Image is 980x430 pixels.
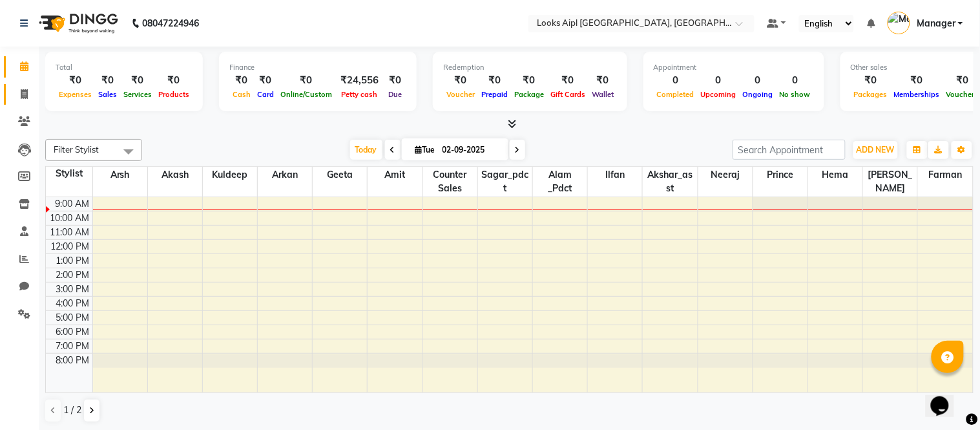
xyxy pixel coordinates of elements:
[654,73,698,88] div: 0
[385,90,405,99] span: Due
[48,226,92,239] div: 11:00 AM
[547,73,589,88] div: ₹0
[46,167,92,180] div: Stylist
[48,240,92,253] div: 12:00 PM
[254,73,277,88] div: ₹0
[918,167,973,183] span: Farman
[888,12,910,34] img: Manager
[511,73,547,88] div: ₹0
[142,5,199,41] b: 08047224946
[851,73,891,88] div: ₹0
[277,90,335,99] span: Online/Custom
[120,73,155,88] div: ₹0
[95,90,120,99] span: Sales
[53,197,92,211] div: 9:00 AM
[229,62,406,73] div: Finance
[740,90,777,99] span: Ongoing
[643,167,697,197] span: Akshar_asst
[412,145,439,155] span: Tue
[698,167,753,183] span: Neeraj
[589,90,617,99] span: Wallet
[254,90,277,99] span: Card
[350,140,382,160] span: Today
[891,73,943,88] div: ₹0
[56,62,193,73] div: Total
[313,167,367,183] span: Geeta
[443,62,617,73] div: Redemption
[48,211,92,225] div: 10:00 AM
[511,90,547,99] span: Package
[740,73,777,88] div: 0
[155,90,193,99] span: Products
[258,167,312,183] span: Arkan
[229,90,254,99] span: Cash
[63,403,81,417] span: 1 / 2
[917,17,955,30] span: Manager
[777,90,814,99] span: No show
[423,167,477,197] span: Counter Sales
[926,378,967,417] iframe: chat widget
[654,62,814,73] div: Appointment
[54,297,92,310] div: 4:00 PM
[863,167,917,197] span: [PERSON_NAME]
[95,73,120,88] div: ₹0
[229,73,254,88] div: ₹0
[203,167,257,183] span: Kuldeep
[148,167,202,183] span: Akash
[547,90,589,99] span: Gift Cards
[54,325,92,339] div: 6:00 PM
[654,90,698,99] span: Completed
[853,141,898,159] button: ADD NEW
[56,73,95,88] div: ₹0
[54,254,92,268] div: 1:00 PM
[698,90,740,99] span: Upcoming
[733,140,846,160] input: Search Appointment
[478,90,511,99] span: Prepaid
[54,283,92,296] div: 3:00 PM
[93,167,147,183] span: Arsh
[443,90,478,99] span: Voucher
[54,354,92,367] div: 8:00 PM
[857,145,895,155] span: ADD NEW
[478,73,511,88] div: ₹0
[753,167,808,183] span: Prince
[533,167,587,197] span: Alam _Pdct
[155,73,193,88] div: ₹0
[56,90,95,99] span: Expenses
[54,268,92,282] div: 2:00 PM
[277,73,335,88] div: ₹0
[54,144,99,155] span: Filter Stylist
[478,167,532,197] span: sagar_pdct
[339,90,381,99] span: Petty cash
[589,73,617,88] div: ₹0
[443,73,478,88] div: ₹0
[54,339,92,353] div: 7:00 PM
[588,167,642,183] span: ilfan
[777,73,814,88] div: 0
[33,5,121,41] img: logo
[335,73,384,88] div: ₹24,556
[54,311,92,325] div: 5:00 PM
[698,73,740,88] div: 0
[368,167,422,183] span: Amit
[120,90,155,99] span: Services
[439,140,503,160] input: 2025-09-02
[891,90,943,99] span: Memberships
[851,90,891,99] span: Packages
[808,167,862,183] span: Hema
[384,73,406,88] div: ₹0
